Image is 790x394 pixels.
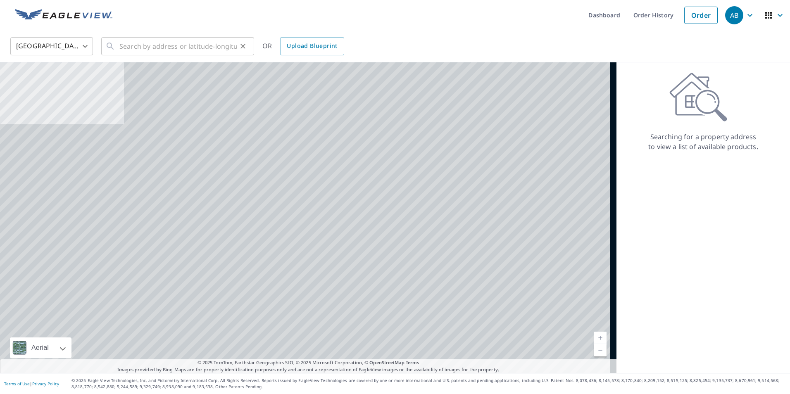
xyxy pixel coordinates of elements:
[4,381,59,386] p: |
[648,132,759,152] p: Searching for a property address to view a list of available products.
[15,9,112,21] img: EV Logo
[684,7,718,24] a: Order
[10,35,93,58] div: [GEOGRAPHIC_DATA]
[10,337,71,358] div: Aerial
[71,377,786,390] p: © 2025 Eagle View Technologies, Inc. and Pictometry International Corp. All Rights Reserved. Repo...
[369,359,404,366] a: OpenStreetMap
[287,41,337,51] span: Upload Blueprint
[594,344,607,356] a: Current Level 5, Zoom Out
[4,381,30,387] a: Terms of Use
[119,35,237,58] input: Search by address or latitude-longitude
[406,359,419,366] a: Terms
[262,37,344,55] div: OR
[280,37,344,55] a: Upload Blueprint
[29,337,51,358] div: Aerial
[725,6,743,24] div: AB
[32,381,59,387] a: Privacy Policy
[237,40,249,52] button: Clear
[197,359,419,366] span: © 2025 TomTom, Earthstar Geographics SIO, © 2025 Microsoft Corporation, ©
[594,332,607,344] a: Current Level 5, Zoom In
